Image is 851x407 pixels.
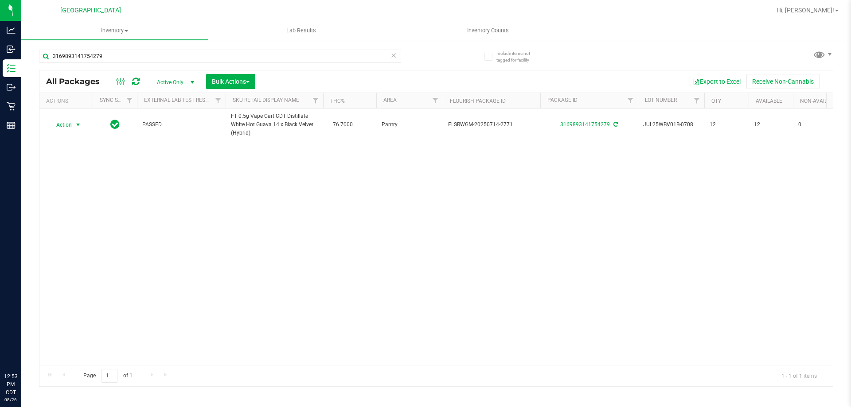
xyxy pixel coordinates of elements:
inline-svg: Analytics [7,26,16,35]
span: Sync from Compliance System [612,121,618,128]
a: Filter [211,93,226,108]
a: Non-Available [800,98,839,104]
span: 0 [798,120,832,129]
input: 1 [101,369,117,383]
a: Sku Retail Display Name [233,97,299,103]
inline-svg: Retail [7,102,16,111]
span: Bulk Actions [212,78,250,85]
button: Bulk Actions [206,74,255,89]
button: Receive Non-Cannabis [746,74,820,89]
inline-svg: Inventory [7,64,16,73]
span: All Packages [46,77,109,86]
a: 3169893141754279 [560,121,610,128]
span: 1 - 1 of 1 items [774,369,824,382]
a: Available [756,98,782,104]
p: 08/26 [4,396,17,403]
input: Search Package ID, Item Name, SKU, Lot or Part Number... [39,50,401,63]
span: Hi, [PERSON_NAME]! [777,7,834,14]
a: Filter [623,93,638,108]
iframe: Resource center unread badge [26,335,37,345]
p: 12:53 PM CDT [4,372,17,396]
div: Actions [46,98,89,104]
button: Export to Excel [687,74,746,89]
a: Area [383,97,397,103]
span: PASSED [142,120,220,129]
a: Package ID [547,97,578,103]
span: Lab Results [274,27,328,35]
span: 76.7000 [328,118,357,131]
a: External Lab Test Result [144,97,214,103]
span: Inventory Counts [455,27,521,35]
span: Include items not tagged for facility [496,50,541,63]
a: Lab Results [208,21,394,40]
a: THC% [330,98,345,104]
span: Action [48,119,72,131]
a: Inventory Counts [394,21,581,40]
span: FLSRWGM-20250714-2771 [448,120,535,129]
inline-svg: Inbound [7,45,16,54]
span: Page of 1 [76,369,140,383]
span: 12 [754,120,788,129]
a: Inventory [21,21,208,40]
inline-svg: Outbound [7,83,16,92]
iframe: Resource center [9,336,35,363]
inline-svg: Reports [7,121,16,130]
span: Clear [390,50,397,61]
span: 12 [710,120,743,129]
a: Filter [428,93,443,108]
span: Pantry [382,120,437,129]
span: select [73,119,84,131]
span: Inventory [21,27,208,35]
a: Qty [711,98,721,104]
a: Filter [308,93,323,108]
span: In Sync [110,118,120,131]
span: FT 0.5g Vape Cart CDT Distillate White Hot Guava 14 x Black Velvet (Hybrid) [231,112,318,138]
span: JUL25WBV01B-0708 [643,120,699,129]
a: Flourish Package ID [450,98,506,104]
a: Filter [690,93,704,108]
span: [GEOGRAPHIC_DATA] [60,7,121,14]
a: Sync Status [100,97,134,103]
a: Lot Number [645,97,677,103]
a: Filter [122,93,137,108]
